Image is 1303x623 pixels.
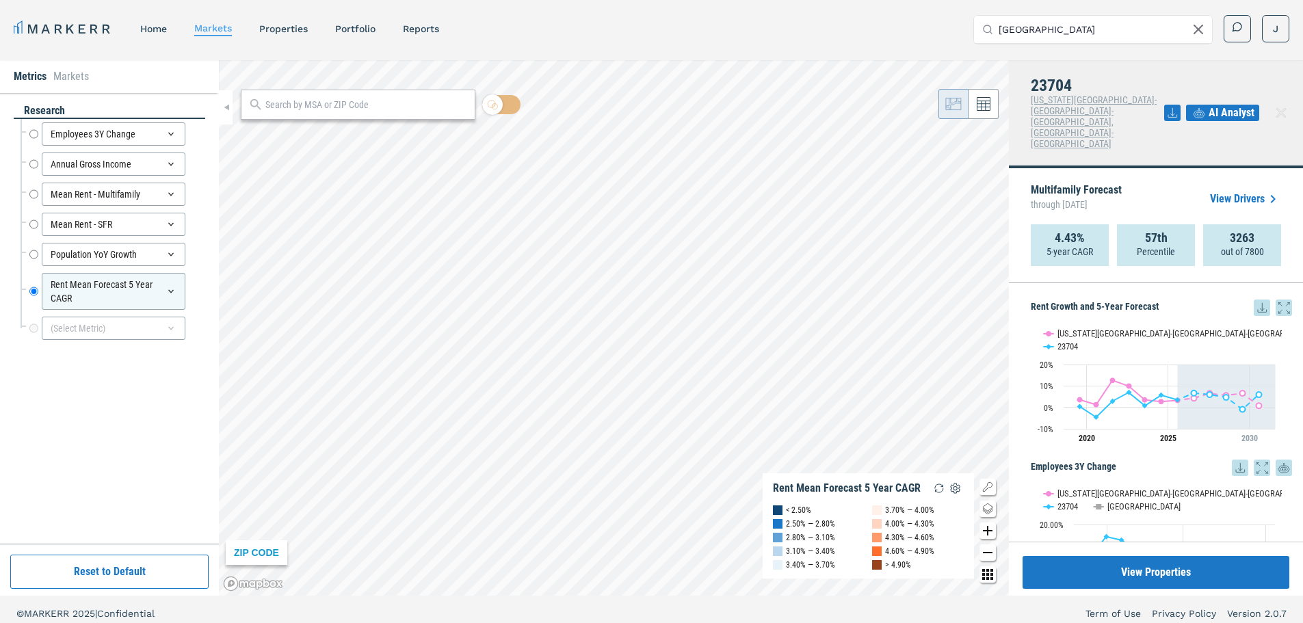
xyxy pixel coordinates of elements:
[1110,377,1116,383] path: Thursday, 29 Jul, 20:00, 12.61. Virginia Beach-Norfolk-Newport News, VA-NC.
[1110,398,1116,403] path: Thursday, 29 Jul, 20:00, 2.86. 23704.
[1230,231,1254,245] strong: 3263
[786,517,835,531] div: 2.50% — 2.80%
[979,479,996,495] button: Show/Hide Legend Map Button
[947,480,964,496] img: Settings
[1210,191,1281,207] a: View Drivers
[1262,15,1289,42] button: J
[1044,476,1214,486] button: Show Virginia Beach-Norfolk-Newport News, VA-NC
[1107,501,1181,512] text: [GEOGRAPHIC_DATA]
[1186,105,1259,121] button: AI Analyst
[1031,94,1157,149] span: [US_STATE][GEOGRAPHIC_DATA]-[GEOGRAPHIC_DATA]-[GEOGRAPHIC_DATA], [GEOGRAPHIC_DATA]-[GEOGRAPHIC_DATA]
[403,23,439,34] a: reports
[1240,406,1246,412] path: Sunday, 29 Jul, 20:00, -0.94. 23704.
[1085,607,1141,620] a: Term of Use
[1038,425,1053,434] text: -10%
[773,481,921,495] div: Rent Mean Forecast 5 Year CAGR
[1031,316,1292,453] div: Rent Growth and 5-Year Forecast. Highcharts interactive chart.
[1044,403,1053,413] text: 0%
[1273,22,1278,36] span: J
[1256,403,1262,408] path: Monday, 29 Jul, 20:00, 0.76. Virginia Beach-Norfolk-Newport News, VA-NC.
[16,608,24,619] span: ©
[999,16,1204,43] input: Search by MSA, ZIP, Property Name, or Address
[97,608,155,619] span: Confidential
[1044,328,1214,339] button: Show Virginia Beach-Norfolk-Newport News, VA-NC
[1159,399,1164,404] path: Monday, 29 Jul, 20:00, 2.69. Virginia Beach-Norfolk-Newport News, VA-NC.
[1152,607,1216,620] a: Privacy Policy
[1044,341,1079,352] button: Show 23704
[885,503,934,517] div: 3.70% — 4.00%
[226,540,287,565] div: ZIP CODE
[1031,185,1122,213] p: Multifamily Forecast
[219,60,1009,596] canvas: Map
[1240,390,1246,396] path: Sunday, 29 Jul, 20:00, 6.57. Virginia Beach-Norfolk-Newport News, VA-NC.
[786,558,835,572] div: 3.40% — 3.70%
[931,480,947,496] img: Reload Legend
[259,23,308,34] a: properties
[42,317,185,340] div: (Select Metric)
[265,98,468,112] input: Search by MSA or ZIP Code
[14,68,47,85] li: Metrics
[10,555,209,589] button: Reset to Default
[1031,77,1164,94] h4: 23704
[1104,533,1109,539] path: Sunday, 14 Dec, 19:00, 14.52. 23704.
[1256,392,1262,397] path: Monday, 29 Jul, 20:00, 5.99. 23704.
[1160,434,1176,443] tspan: 2025
[1031,300,1292,316] h5: Rent Growth and 5-Year Forecast
[1023,556,1289,589] button: View Properties
[42,122,185,146] div: Employees 3Y Change
[1227,607,1287,620] a: Version 2.0.7
[140,23,167,34] a: home
[979,522,996,539] button: Zoom in map button
[335,23,376,34] a: Portfolio
[979,544,996,561] button: Zoom out map button
[24,608,73,619] span: MARKERR
[1142,403,1148,408] path: Saturday, 29 Jul, 20:00, 0.74. 23704.
[1047,245,1093,259] p: 5-year CAGR
[1127,383,1132,388] path: Friday, 29 Jul, 20:00, 9.93. Virginia Beach-Norfolk-Newport News, VA-NC.
[42,273,185,310] div: Rent Mean Forecast 5 Year CAGR
[1040,382,1053,391] text: 10%
[885,544,934,558] div: 4.60% — 4.90%
[1224,395,1229,400] path: Saturday, 29 Jul, 20:00, 4.67. 23704.
[42,153,185,176] div: Annual Gross Income
[42,183,185,206] div: Mean Rent - Multifamily
[42,243,185,266] div: Population YoY Growth
[1094,402,1099,408] path: Wednesday, 29 Jul, 20:00, 1.23. Virginia Beach-Norfolk-Newport News, VA-NC.
[42,213,185,236] div: Mean Rent - SFR
[1094,414,1099,420] path: Wednesday, 29 Jul, 20:00, -4.58. 23704.
[223,576,283,592] a: Mapbox logo
[1040,360,1053,370] text: 20%
[14,19,113,38] a: MARKERR
[53,68,89,85] li: Markets
[885,558,911,572] div: > 4.90%
[1159,393,1164,398] path: Monday, 29 Jul, 20:00, 5.68. 23704.
[1127,390,1132,395] path: Friday, 29 Jul, 20:00, 6.96. 23704.
[1031,316,1282,453] svg: Interactive chart
[1040,520,1064,530] text: 20.00%
[885,531,934,544] div: 4.30% — 4.60%
[979,501,996,517] button: Change style map button
[1241,434,1258,443] tspan: 2030
[1031,460,1292,476] h5: Employees 3Y Change
[885,517,934,531] div: 4.00% — 4.30%
[73,608,97,619] span: 2025 |
[1044,489,1079,499] button: Show 23704
[1145,231,1168,245] strong: 57th
[1077,403,1083,409] path: Monday, 29 Jul, 20:00, 0.35. 23704.
[1207,392,1213,397] path: Thursday, 29 Jul, 20:00, 5.96. 23704.
[786,531,835,544] div: 2.80% — 3.10%
[979,566,996,583] button: Other options map button
[1221,245,1264,259] p: out of 7800
[1079,434,1095,443] tspan: 2020
[1055,231,1085,245] strong: 4.43%
[1192,390,1197,396] path: Wednesday, 29 Jul, 20:00, 6.65. 23704.
[1137,245,1175,259] p: Percentile
[786,544,835,558] div: 3.10% — 3.40%
[194,23,232,34] a: markets
[14,103,205,119] div: research
[1119,537,1124,542] path: Monday, 14 Dec, 19:00, 12.97. 23704.
[1209,105,1254,121] span: AI Analyst
[1175,397,1181,403] path: Tuesday, 29 Jul, 20:00, 3.48. 23704.
[1031,196,1122,213] span: through [DATE]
